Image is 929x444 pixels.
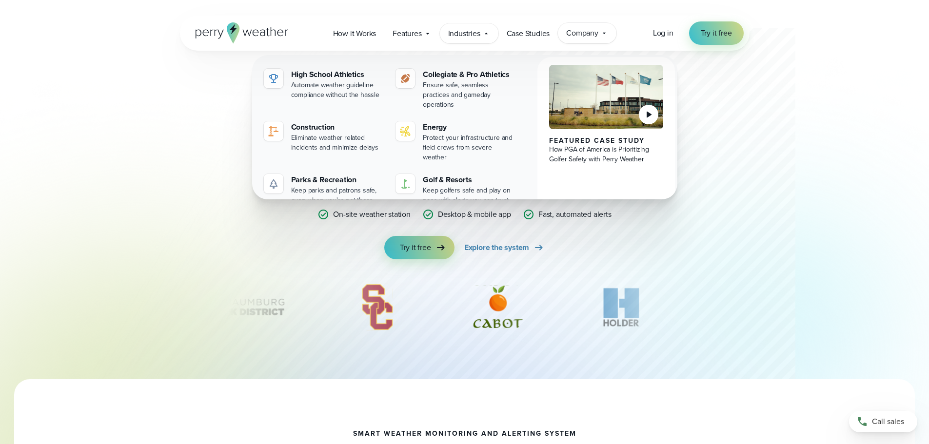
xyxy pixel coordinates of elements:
[333,28,376,39] span: How it Works
[498,23,558,43] a: Case Studies
[268,73,279,84] img: highschool-icon.svg
[400,242,431,253] span: Try it free
[392,170,520,209] a: Golf & Resorts Keep golfers safe and play on pace with alerts you can trust
[849,411,917,432] a: Call sales
[347,283,407,331] div: 9 of 12
[291,186,384,205] div: Keep parks and patrons safe, even when you're not there
[399,125,411,137] img: energy-icon@2x-1.svg
[448,28,480,39] span: Industries
[423,174,516,186] div: Golf & Resorts
[454,283,543,331] div: 10 of 12
[464,242,529,253] span: Explore the system
[590,283,653,331] img: Holder.svg
[399,178,411,190] img: golf-iconV2.svg
[291,69,384,80] div: High School Athletics
[260,65,388,104] a: High School Athletics Automate weather guideline compliance without the hassle
[392,117,520,166] a: Energy Protect your infrastructure and field crews from severe weather
[507,28,550,39] span: Case Studies
[333,209,410,220] p: On-site weather station
[549,137,664,145] div: Featured Case Study
[384,236,455,259] a: Try it free
[423,80,516,110] div: Ensure safe, seamless practices and gameday operations
[423,186,516,205] div: Keep golfers safe and play on pace with alerts you can trust
[872,416,904,427] span: Call sales
[291,121,384,133] div: Construction
[161,283,300,331] img: Schaumburg-Park-District-1.svg
[423,121,516,133] div: Energy
[353,430,576,438] h1: smart weather monitoring and alerting system
[549,145,664,164] div: How PGA of America is Prioritizing Golfer Safety with Perry Weather
[291,174,384,186] div: Parks & Recreation
[423,133,516,162] div: Protect your infrastructure and field crews from severe weather
[566,27,598,39] span: Company
[454,283,543,331] img: Cabot-Citrus-Farms.svg
[653,27,673,39] a: Log in
[260,117,388,156] a: Construction Eliminate weather related incidents and minimize delays
[399,73,411,84] img: proathletics-icon@2x-1.svg
[260,170,388,209] a: Parks & Recreation Keep parks and patrons safe, even when you're not there
[423,69,516,80] div: Collegiate & Pro Athletics
[438,209,511,220] p: Desktop & mobile app
[268,125,279,137] img: noun-crane-7630938-1@2x.svg
[393,28,421,39] span: Features
[537,57,675,217] a: PGA of America, Frisco Campus Featured Case Study How PGA of America is Prioritizing Golfer Safet...
[325,23,385,43] a: How it Works
[291,80,384,100] div: Automate weather guideline compliance without the hassle
[229,283,701,336] div: slideshow
[549,65,664,129] img: PGA of America, Frisco Campus
[392,65,520,114] a: Collegiate & Pro Athletics Ensure safe, seamless practices and gameday operations
[347,283,407,331] img: University-of-Southern-California-USC.svg
[291,133,384,153] div: Eliminate weather related incidents and minimize delays
[161,283,300,331] div: 8 of 12
[689,21,744,45] a: Try it free
[268,178,279,190] img: parks-icon-grey.svg
[590,283,653,331] div: 11 of 12
[464,236,545,259] a: Explore the system
[701,27,732,39] span: Try it free
[538,209,612,220] p: Fast, automated alerts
